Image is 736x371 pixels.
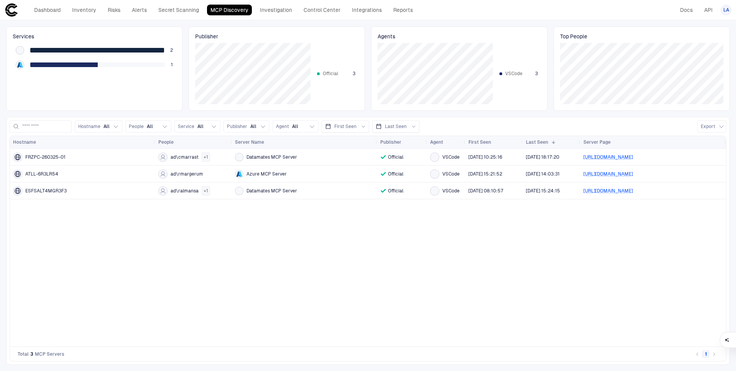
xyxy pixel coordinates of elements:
span: Official [388,171,403,177]
span: Top People [560,33,723,40]
span: ESFSALT4MGR3F3 [25,188,67,194]
span: Server Name [235,139,264,145]
button: PublisherAll [223,120,269,133]
span: Datamates MCP Server [246,188,297,194]
a: Control Center [300,5,344,15]
span: Service [178,123,194,130]
span: Publisher [227,123,247,130]
a: Inventory [69,5,100,15]
span: VSCode [442,154,460,160]
span: [DATE] 08:10:57 [468,188,503,194]
span: + 1 [204,188,208,194]
span: 3 [353,71,355,77]
span: ad\rmargerum [171,171,203,177]
div: Azure [236,171,242,177]
span: MCP Servers [35,351,64,357]
a: [URL][DOMAIN_NAME] [583,171,633,177]
a: Investigation [256,5,296,15]
span: [DATE] 18:17:20 [526,154,559,160]
a: [URL][DOMAIN_NAME] [583,188,633,194]
span: Server Page [583,139,611,145]
span: 3 [535,71,538,77]
span: Azure MCP Server [246,171,287,177]
nav: pagination navigation [693,350,718,359]
span: Hostname [78,123,100,130]
button: PeopleAll [125,120,171,133]
span: Datamates MCP Server [246,154,297,160]
span: All [147,123,153,130]
button: ServiceAll [174,120,220,133]
button: HostnameAll [75,120,122,133]
div: 8/9/2025 12:03:31 (GMT+00:00 UTC) [526,171,560,177]
div: 21/8/2025 6:10:57 (GMT+00:00 UTC) [468,188,503,194]
a: Integrations [348,5,385,15]
a: MCP Discovery [207,5,252,15]
span: LA [723,7,729,13]
span: Total [18,351,29,357]
span: Services [13,33,176,40]
span: Agents [378,33,541,40]
button: LA [721,5,731,15]
a: Risks [104,5,124,15]
div: 25/8/2025 13:21:52 (GMT+00:00 UTC) [468,171,502,177]
span: All [103,123,110,130]
span: Official [388,188,403,194]
a: Dashboard [31,5,64,15]
span: ad\cmarrast [171,154,199,160]
span: 2 [170,47,173,53]
a: Alerts [128,5,150,15]
a: Secret Scanning [155,5,202,15]
div: Azure [17,62,23,68]
span: People [129,123,144,130]
span: [DATE] 10:25:16 [468,154,502,160]
span: People [158,139,174,145]
a: API [701,5,716,15]
span: All [250,123,256,130]
span: 3 [30,351,33,357]
span: Agent [430,139,443,145]
button: Export [697,120,726,133]
div: 5/9/2025 13:24:15 (GMT+00:00 UTC) [526,188,560,194]
span: Official [323,71,350,77]
span: Publisher [380,139,401,145]
span: Agent [276,123,289,130]
span: All [292,123,298,130]
span: VSCode [442,171,460,177]
span: FRZPC-260325-01 [25,154,66,160]
span: First Seen [468,139,491,145]
span: All [197,123,204,130]
button: page 1 [702,350,710,358]
span: + 1 [204,154,208,160]
span: ad\ralmansa [171,188,199,194]
button: AgentAll [273,120,319,133]
span: [DATE] 14:03:31 [526,171,560,177]
a: [URL][DOMAIN_NAME] [583,154,633,160]
span: VSCode [442,188,460,194]
span: Official [388,154,403,160]
div: 11/9/2025 16:17:20 (GMT+00:00 UTC) [526,154,559,160]
span: ATLL-6R3LR54 [25,171,58,177]
a: Reports [390,5,416,15]
span: VSCode [505,71,532,77]
span: First Seen [334,123,356,130]
span: Last Seen [385,123,407,130]
span: Hostname [13,139,36,145]
a: Docs [677,5,696,15]
span: 1 [171,62,173,68]
span: Publisher [195,33,358,40]
span: Last Seen [526,139,548,145]
span: [DATE] 15:21:52 [468,171,502,177]
span: [DATE] 15:24:15 [526,188,560,194]
div: 1/9/2025 8:25:16 (GMT+00:00 UTC) [468,154,502,160]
